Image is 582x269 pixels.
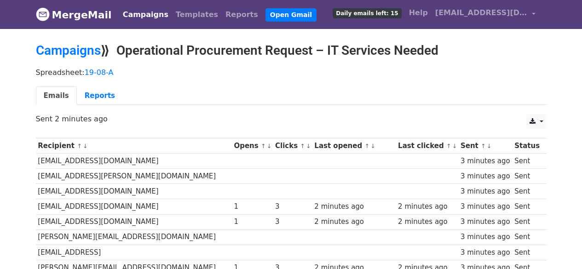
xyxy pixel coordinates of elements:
[398,201,456,212] div: 2 minutes ago
[405,4,432,22] a: Help
[300,143,305,149] a: ↑
[77,86,123,105] a: Reports
[232,138,273,154] th: Opens
[333,8,401,18] span: Daily emails left: 15
[461,201,510,212] div: 3 minutes ago
[512,229,542,245] td: Sent
[36,68,547,77] p: Spreadsheet:
[36,43,547,58] h2: ⟫ Operational Procurement Request – IT Services Needed
[329,4,405,22] a: Daily emails left: 15
[512,184,542,199] td: Sent
[265,8,317,22] a: Open Gmail
[396,138,458,154] th: Last clicked
[512,154,542,169] td: Sent
[77,143,82,149] a: ↑
[481,143,486,149] a: ↑
[446,143,451,149] a: ↑
[85,68,114,77] a: 19-08-A
[36,154,232,169] td: [EMAIL_ADDRESS][DOMAIN_NAME]
[512,138,542,154] th: Status
[461,232,510,242] div: 3 minutes ago
[314,201,393,212] div: 2 minutes ago
[432,4,539,25] a: [EMAIL_ADDRESS][DOMAIN_NAME]
[83,143,88,149] a: ↓
[312,138,396,154] th: Last opened
[36,245,232,260] td: [EMAIL_ADDRESS]
[398,217,456,227] div: 2 minutes ago
[36,169,232,184] td: [EMAIL_ADDRESS][PERSON_NAME][DOMAIN_NAME]
[275,201,310,212] div: 3
[36,229,232,245] td: [PERSON_NAME][EMAIL_ADDRESS][DOMAIN_NAME]
[487,143,492,149] a: ↓
[370,143,375,149] a: ↓
[234,201,271,212] div: 1
[36,7,50,21] img: MergeMail logo
[461,247,510,258] div: 3 minutes ago
[461,186,510,197] div: 3 minutes ago
[261,143,266,149] a: ↑
[36,5,112,24] a: MergeMail
[364,143,369,149] a: ↑
[458,138,512,154] th: Sent
[36,138,232,154] th: Recipient
[172,6,222,24] a: Templates
[512,199,542,214] td: Sent
[306,143,311,149] a: ↓
[222,6,262,24] a: Reports
[36,199,232,214] td: [EMAIL_ADDRESS][DOMAIN_NAME]
[36,86,77,105] a: Emails
[36,43,101,58] a: Campaigns
[273,138,312,154] th: Clicks
[267,143,272,149] a: ↓
[234,217,271,227] div: 1
[461,217,510,227] div: 3 minutes ago
[36,214,232,229] td: [EMAIL_ADDRESS][DOMAIN_NAME]
[461,171,510,182] div: 3 minutes ago
[512,214,542,229] td: Sent
[36,184,232,199] td: [EMAIL_ADDRESS][DOMAIN_NAME]
[461,156,510,166] div: 3 minutes ago
[512,245,542,260] td: Sent
[119,6,172,24] a: Campaigns
[36,114,547,124] p: Sent 2 minutes ago
[452,143,457,149] a: ↓
[275,217,310,227] div: 3
[512,169,542,184] td: Sent
[435,7,527,18] span: [EMAIL_ADDRESS][DOMAIN_NAME]
[314,217,393,227] div: 2 minutes ago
